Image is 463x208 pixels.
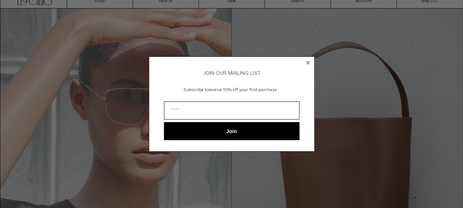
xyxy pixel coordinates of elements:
[208,87,277,93] span: receive 10% off your first purchase
[203,70,261,77] span: JOIN OUR MAILING LIST
[304,59,312,66] button: Close dialog
[184,87,208,93] span: Subscribe to
[164,101,299,119] input: Email
[164,122,299,140] button: Join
